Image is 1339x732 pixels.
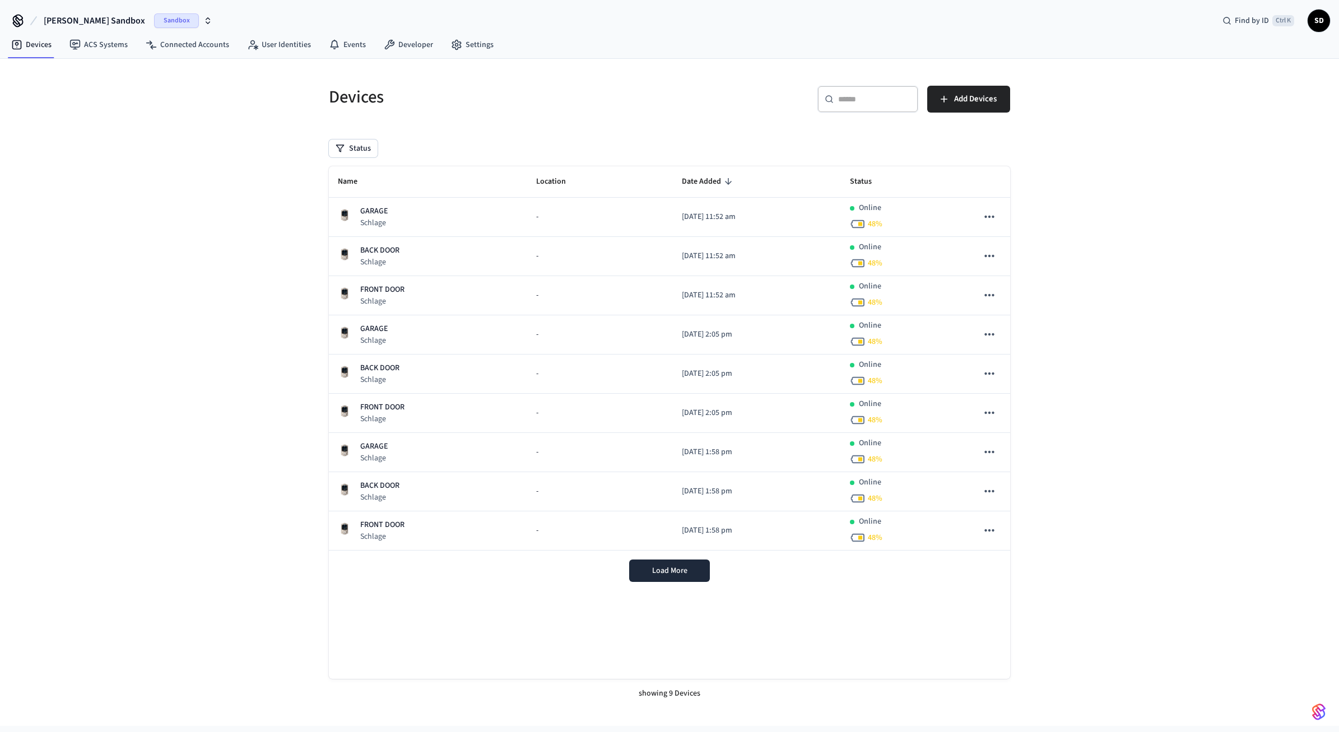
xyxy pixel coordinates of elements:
img: Schlage Sense Smart Deadbolt with Camelot Trim, Front [338,483,351,496]
p: [DATE] 1:58 pm [682,446,832,458]
p: BACK DOOR [360,480,399,492]
p: FRONT DOOR [360,284,405,296]
span: - [536,446,538,458]
span: - [536,368,538,380]
p: FRONT DOOR [360,519,405,531]
a: Connected Accounts [137,35,238,55]
span: - [536,329,538,341]
p: Schlage [360,257,399,268]
span: - [536,525,538,537]
a: Settings [442,35,503,55]
a: Events [320,35,375,55]
span: Location [536,173,580,190]
span: [PERSON_NAME] Sandbox [44,14,145,27]
p: Schlage [360,296,405,307]
p: Schlage [360,335,388,346]
a: Devices [2,35,61,55]
a: Developer [375,35,442,55]
img: Schlage Sense Smart Deadbolt with Camelot Trim, Front [338,248,351,261]
div: showing 9 Devices [329,679,1010,708]
span: Sandbox [154,13,199,28]
p: FRONT DOOR [360,402,405,413]
p: [DATE] 2:05 pm [682,407,832,419]
span: 48 % [868,218,882,230]
p: Online [859,477,881,488]
p: GARAGE [360,441,388,453]
span: - [536,290,538,301]
p: Online [859,241,881,253]
p: [DATE] 11:52 am [682,250,832,262]
p: GARAGE [360,206,388,217]
span: - [536,211,538,223]
p: Schlage [360,374,399,385]
img: Schlage Sense Smart Deadbolt with Camelot Trim, Front [338,444,351,457]
span: 48 % [868,493,882,504]
span: - [536,486,538,497]
button: Status [329,139,378,157]
span: 48 % [868,532,882,543]
p: Online [859,516,881,528]
span: 48 % [868,297,882,308]
a: ACS Systems [61,35,137,55]
p: [DATE] 1:58 pm [682,486,832,497]
span: Date Added [682,173,736,190]
a: User Identities [238,35,320,55]
span: Ctrl K [1272,15,1294,26]
img: SeamLogoGradient.69752ec5.svg [1312,703,1326,721]
span: 48 % [868,375,882,386]
p: [DATE] 2:05 pm [682,368,832,380]
p: [DATE] 11:52 am [682,211,832,223]
p: Schlage [360,413,405,425]
h5: Devices [329,86,663,109]
img: Schlage Sense Smart Deadbolt with Camelot Trim, Front [338,404,351,418]
img: Schlage Sense Smart Deadbolt with Camelot Trim, Front [338,208,351,222]
p: Schlage [360,531,405,542]
button: SD [1308,10,1330,32]
p: Schlage [360,217,388,229]
span: - [536,407,538,419]
p: Online [859,398,881,410]
p: BACK DOOR [360,245,399,257]
span: 48 % [868,336,882,347]
img: Schlage Sense Smart Deadbolt with Camelot Trim, Front [338,326,351,339]
p: Schlage [360,492,399,503]
span: Add Devices [954,92,997,106]
span: Name [338,173,372,190]
button: Load More [629,560,710,582]
img: Schlage Sense Smart Deadbolt with Camelot Trim, Front [338,365,351,379]
table: sticky table [329,166,1010,551]
p: [DATE] 2:05 pm [682,329,832,341]
p: GARAGE [360,323,388,335]
p: Online [859,202,881,214]
span: 48 % [868,258,882,269]
p: Schlage [360,453,388,464]
p: [DATE] 1:58 pm [682,525,832,537]
img: Schlage Sense Smart Deadbolt with Camelot Trim, Front [338,287,351,300]
div: Find by IDCtrl K [1214,11,1303,31]
span: Find by ID [1235,15,1269,26]
img: Schlage Sense Smart Deadbolt with Camelot Trim, Front [338,522,351,535]
span: Status [850,173,886,190]
p: [DATE] 11:52 am [682,290,832,301]
p: Online [859,281,881,292]
button: Add Devices [927,86,1010,113]
span: SD [1309,11,1329,31]
span: Load More [652,565,687,576]
p: BACK DOOR [360,362,399,374]
span: - [536,250,538,262]
p: Online [859,359,881,371]
span: 48 % [868,454,882,465]
p: Online [859,437,881,449]
span: 48 % [868,414,882,426]
p: Online [859,320,881,332]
